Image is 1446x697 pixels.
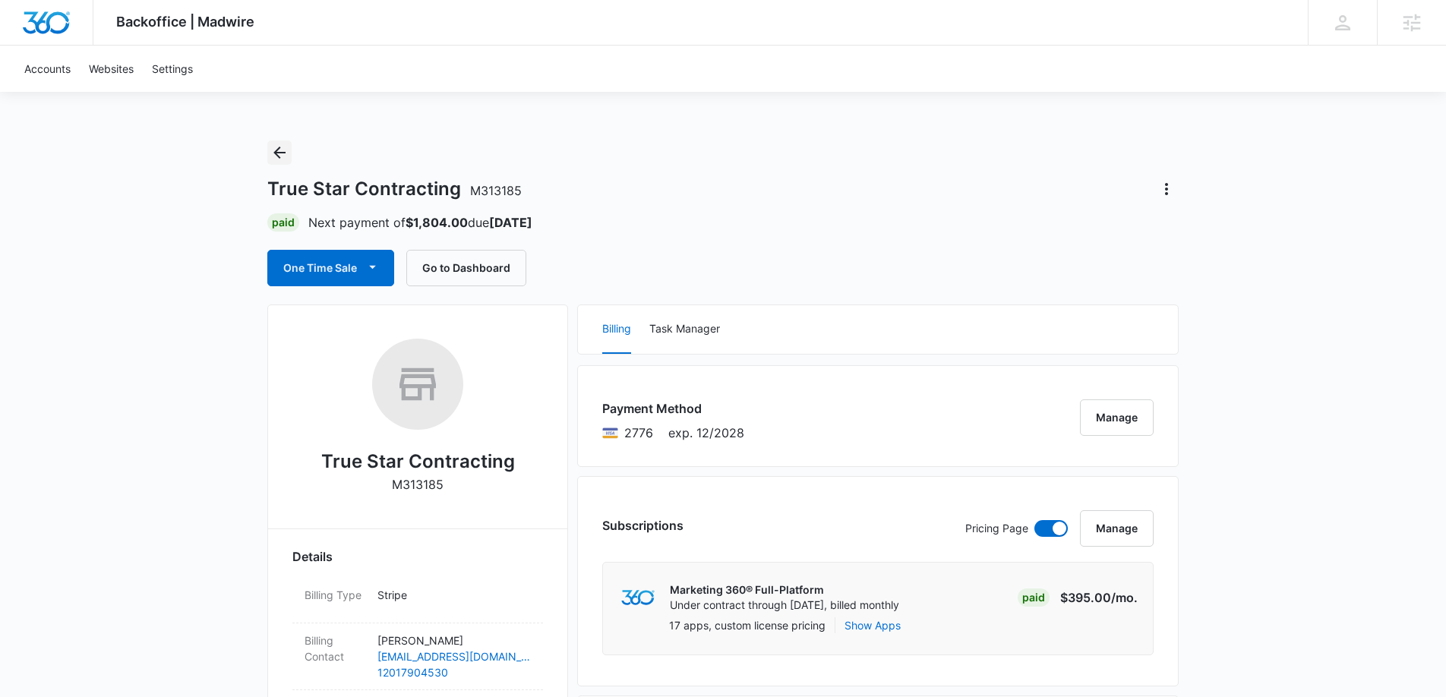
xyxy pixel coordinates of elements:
button: Manage [1080,510,1154,547]
p: 17 apps, custom license pricing [669,617,826,633]
p: Marketing 360® Full-Platform [670,582,899,598]
div: Billing TypeStripe [292,578,543,623]
h3: Subscriptions [602,516,684,535]
button: Back [267,140,292,165]
img: marketing360Logo [621,590,654,606]
button: Go to Dashboard [406,250,526,286]
button: Task Manager [649,305,720,354]
p: M313185 [392,475,444,494]
p: [PERSON_NAME] [377,632,531,648]
span: exp. 12/2028 [668,424,744,442]
span: Backoffice | Madwire [116,14,254,30]
button: Actions [1154,177,1179,201]
p: $395.00 [1060,588,1138,607]
a: 12017904530 [377,664,531,680]
p: Next payment of due [308,213,532,232]
p: Stripe [377,587,531,603]
p: Pricing Page [965,520,1028,537]
span: Visa ending with [624,424,653,442]
div: Paid [267,213,299,232]
span: /mo. [1111,590,1138,605]
a: Websites [80,46,143,92]
dt: Billing Contact [305,632,365,664]
h2: True Star Contracting [321,448,515,475]
button: One Time Sale [267,250,394,286]
a: [EMAIL_ADDRESS][DOMAIN_NAME] [377,648,531,664]
div: Paid [1018,588,1050,607]
h1: True Star Contracting [267,178,522,200]
strong: [DATE] [489,215,532,230]
p: Under contract through [DATE], billed monthly [670,598,899,613]
span: M313185 [470,183,522,198]
strong: $1,804.00 [406,215,468,230]
a: Settings [143,46,202,92]
a: Accounts [15,46,80,92]
button: Show Apps [845,617,901,633]
div: Billing Contact[PERSON_NAME][EMAIL_ADDRESS][DOMAIN_NAME]12017904530 [292,623,543,690]
button: Billing [602,305,631,354]
dt: Billing Type [305,587,365,603]
button: Manage [1080,399,1154,436]
span: Details [292,547,333,566]
h3: Payment Method [602,399,744,418]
